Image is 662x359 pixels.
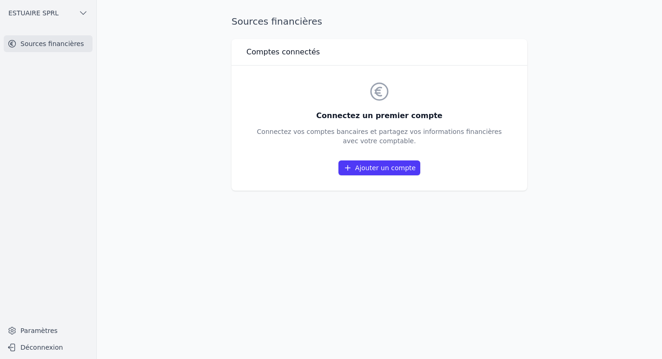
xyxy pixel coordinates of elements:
[4,35,93,52] a: Sources financières
[4,340,93,355] button: Déconnexion
[338,160,420,175] a: Ajouter un compte
[8,8,59,18] span: ESTUAIRE SPRL
[257,127,502,146] p: Connectez vos comptes bancaires et partagez vos informations financières avec votre comptable.
[4,6,93,20] button: ESTUAIRE SPRL
[232,15,322,28] h1: Sources financières
[4,323,93,338] a: Paramètres
[257,110,502,121] h3: Connectez un premier compte
[246,47,320,58] h3: Comptes connectés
